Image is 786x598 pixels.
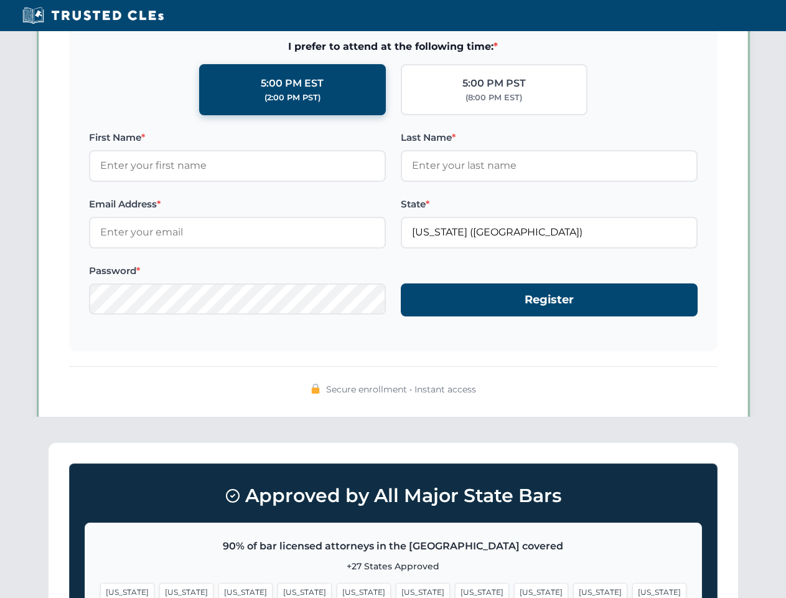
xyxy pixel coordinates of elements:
[85,479,702,513] h3: Approved by All Major State Bars
[100,538,686,554] p: 90% of bar licensed attorneys in the [GEOGRAPHIC_DATA] covered
[89,217,386,248] input: Enter your email
[326,382,476,396] span: Secure enrollment • Instant access
[100,559,686,573] p: +27 States Approved
[401,150,698,181] input: Enter your last name
[401,130,698,145] label: Last Name
[89,263,386,278] label: Password
[89,130,386,145] label: First Name
[19,6,167,25] img: Trusted CLEs
[466,92,522,104] div: (8:00 PM EST)
[89,150,386,181] input: Enter your first name
[401,217,698,248] input: Florida (FL)
[89,39,698,55] span: I prefer to attend at the following time:
[311,384,320,394] img: 🔒
[401,197,698,212] label: State
[264,92,320,104] div: (2:00 PM PST)
[261,75,324,92] div: 5:00 PM EST
[89,197,386,212] label: Email Address
[401,283,698,316] button: Register
[462,75,526,92] div: 5:00 PM PST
